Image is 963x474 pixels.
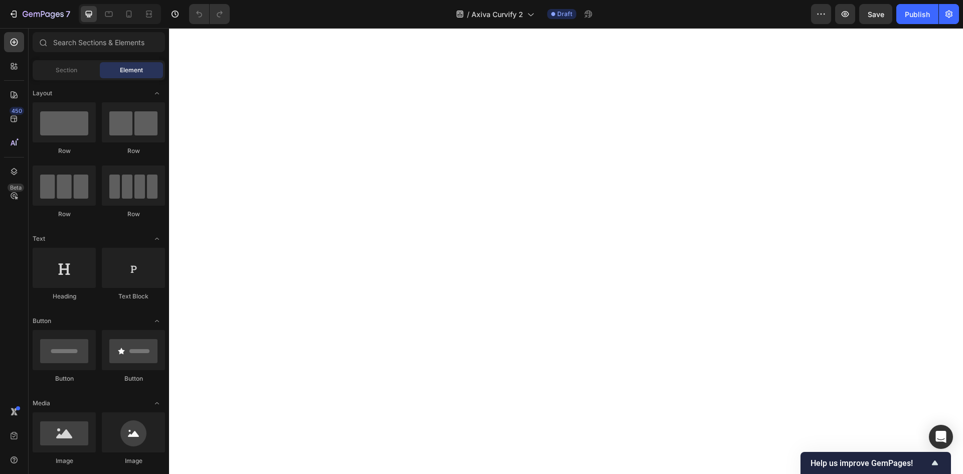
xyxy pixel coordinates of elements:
button: Show survey - Help us improve GemPages! [811,457,941,469]
div: Button [33,374,96,383]
div: Heading [33,292,96,301]
span: Text [33,234,45,243]
span: / [467,9,469,20]
span: Element [120,66,143,75]
span: Help us improve GemPages! [811,458,929,468]
span: Toggle open [149,313,165,329]
div: Row [102,210,165,219]
span: Section [56,66,77,75]
div: Row [102,146,165,155]
div: Beta [8,184,24,192]
p: 7 [66,8,70,20]
div: 450 [10,107,24,115]
span: Draft [557,10,572,19]
button: Save [859,4,892,24]
div: Undo/Redo [189,4,230,24]
div: Row [33,146,96,155]
div: Text Block [102,292,165,301]
div: Image [33,456,96,465]
button: 7 [4,4,75,24]
span: Media [33,399,50,408]
iframe: Design area [169,28,963,474]
button: Publish [896,4,938,24]
span: Layout [33,89,52,98]
span: Toggle open [149,395,165,411]
div: Open Intercom Messenger [929,425,953,449]
div: Image [102,456,165,465]
span: Save [868,10,884,19]
div: Publish [905,9,930,20]
input: Search Sections & Elements [33,32,165,52]
div: Row [33,210,96,219]
div: Button [102,374,165,383]
span: Toggle open [149,85,165,101]
span: Button [33,317,51,326]
span: Toggle open [149,231,165,247]
span: Axiva Curvify 2 [471,9,523,20]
